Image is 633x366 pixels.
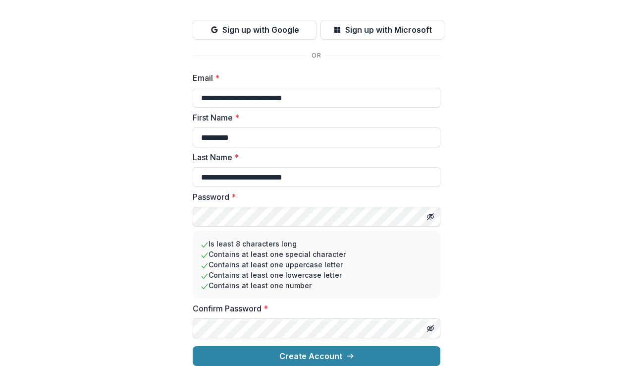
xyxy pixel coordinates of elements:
button: Toggle password visibility [422,209,438,225]
button: Sign up with Google [193,20,316,40]
label: First Name [193,112,434,123]
li: Is least 8 characters long [201,239,432,249]
button: Create Account [193,346,440,366]
li: Contains at least one lowercase letter [201,270,432,280]
li: Contains at least one uppercase letter [201,259,432,270]
li: Contains at least one number [201,280,432,291]
label: Password [193,191,434,203]
label: Last Name [193,151,434,163]
li: Contains at least one special character [201,249,432,259]
button: Sign up with Microsoft [320,20,444,40]
label: Email [193,72,434,84]
label: Confirm Password [193,303,434,314]
button: Toggle password visibility [422,320,438,336]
